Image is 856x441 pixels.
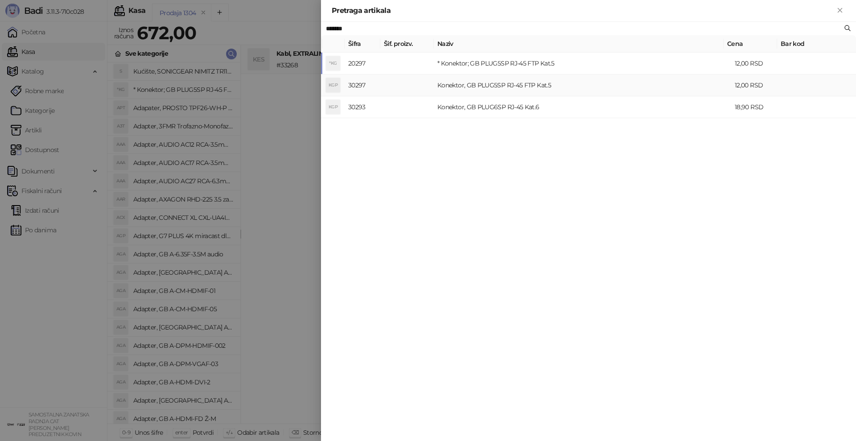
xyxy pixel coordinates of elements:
th: Bar kod [777,35,848,53]
td: 30297 [345,74,380,96]
div: KGP [326,100,340,114]
td: Konektor, GB PLUG5SP RJ-45 FTP Kat.5 [434,74,731,96]
th: Cena [724,35,777,53]
td: 30293 [345,96,380,118]
td: * Konektor; GB PLUG5SP RJ-45 FTP Kat.5 [434,53,731,74]
th: Naziv [434,35,724,53]
th: Šif. proizv. [380,35,434,53]
div: KGP [326,78,340,92]
td: 18,90 RSD [731,96,785,118]
td: 12,00 RSD [731,74,785,96]
button: Zatvori [835,5,845,16]
div: Pretraga artikala [332,5,835,16]
td: Konektor, GB PLUG6SP RJ-45 Kat.6 [434,96,731,118]
td: 12,00 RSD [731,53,785,74]
th: Šifra [345,35,380,53]
td: 20297 [345,53,380,74]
